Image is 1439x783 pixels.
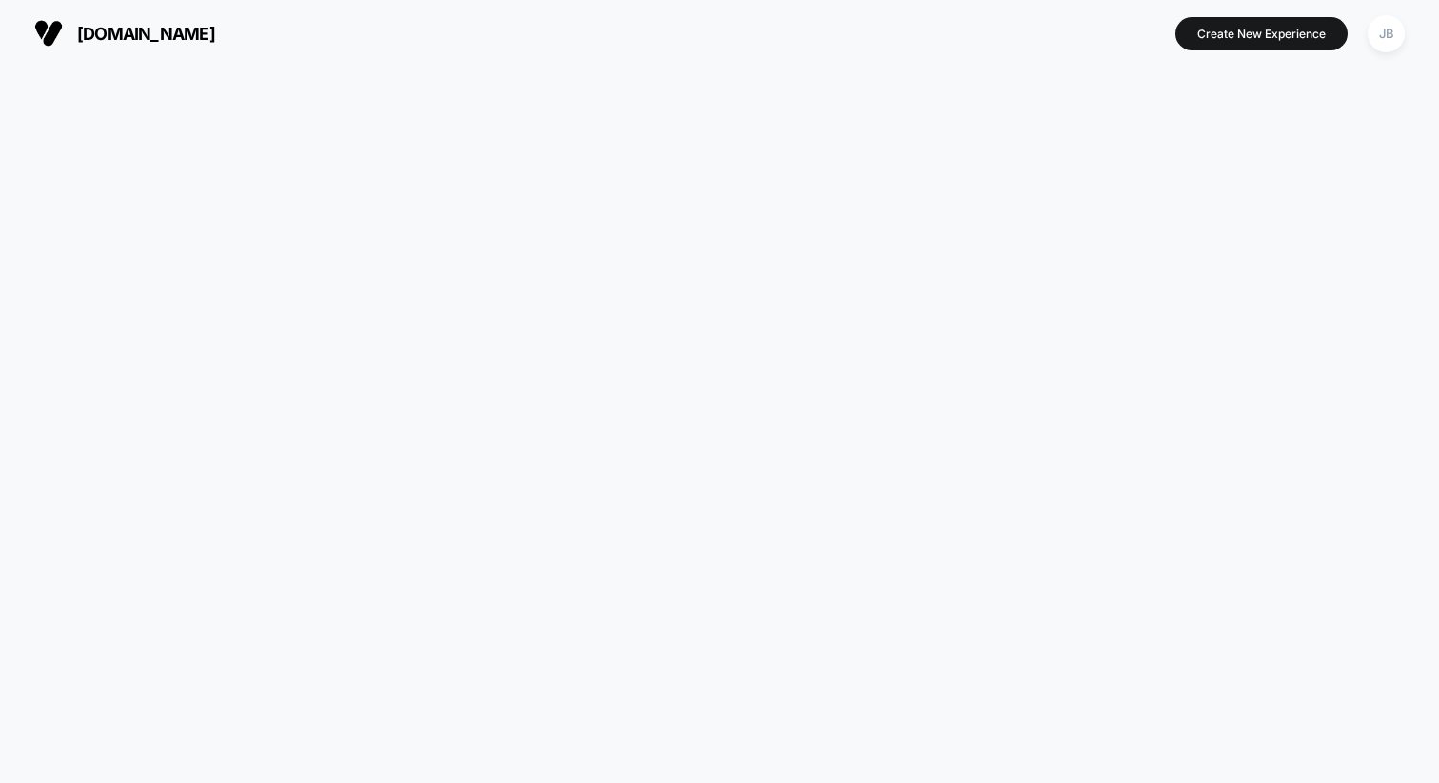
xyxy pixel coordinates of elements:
[34,19,63,48] img: Visually logo
[1362,14,1410,53] button: JB
[29,18,221,49] button: [DOMAIN_NAME]
[1368,15,1405,52] div: JB
[1175,17,1348,50] button: Create New Experience
[77,24,215,44] span: [DOMAIN_NAME]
